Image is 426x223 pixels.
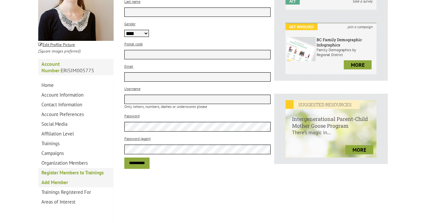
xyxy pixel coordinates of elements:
[345,145,373,154] a: more
[317,47,375,57] p: Family Demographics by Regional District
[124,136,151,141] label: Password (again)
[286,129,376,142] p: There’s magic in...
[344,60,372,69] a: more
[38,197,113,207] a: Areas of Interest
[38,129,113,139] a: Affiliation Level
[38,48,81,54] i: (Square images preferred)
[38,187,113,197] a: Trainings Registered For
[124,113,140,118] label: Password
[344,23,376,30] i: join a campaign
[286,109,376,129] h6: Intergenerational Parent-Child Mother Goose Program
[124,41,143,46] label: Postal code
[38,90,113,100] a: Account Information
[38,41,75,47] a: Edit Profile Picture
[124,64,133,69] label: Email
[124,104,271,109] p: Only letters, numbers, dashes or underscores please
[38,148,113,158] a: Campaigns
[38,139,113,148] a: Trainings
[124,21,136,26] label: Gender
[38,100,113,110] a: Contact Information
[38,168,113,178] a: Register Members to Trainings
[38,158,113,168] a: Organization Members
[124,86,140,91] label: Username
[286,23,318,30] em: Get Involved
[38,178,113,187] a: Add Member
[317,37,375,47] h6: BC Family Demographic Infographics
[38,119,113,129] a: Social Media
[38,42,75,47] small: Edit Profile Picture
[38,110,113,119] a: Account Preferences
[41,61,61,74] strong: Account Number:
[38,80,113,90] a: Home
[286,100,360,109] em: SUGGESTED RESOURCES
[38,59,114,75] p: ERISIM005775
